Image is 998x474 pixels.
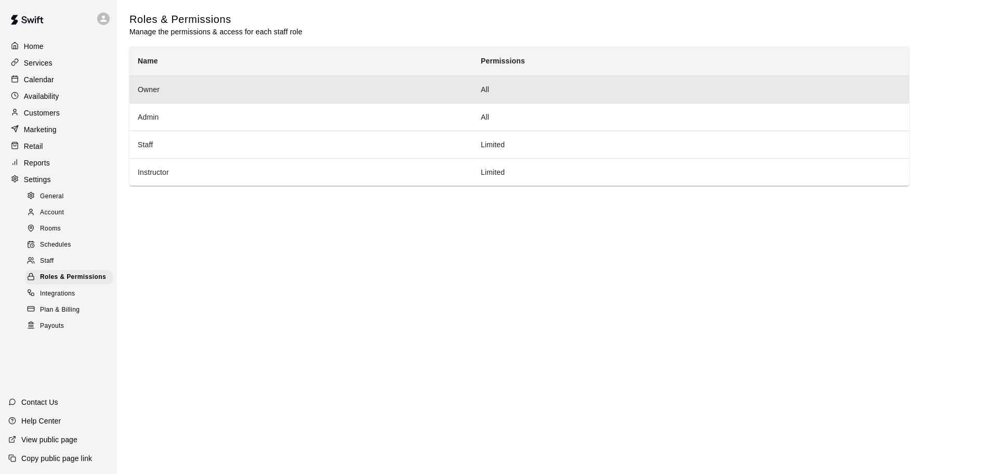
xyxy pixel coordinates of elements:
span: Account [40,208,64,218]
a: General [25,188,117,204]
p: Availability [24,91,59,101]
b: Permissions [481,57,525,65]
p: Manage the permissions & access for each staff role [129,27,303,37]
p: Marketing [24,124,57,135]
span: Plan & Billing [40,305,80,315]
p: Contact Us [21,397,58,407]
p: Calendar [24,74,54,85]
p: Retail [24,141,43,151]
th: Admin [129,103,472,131]
p: Reports [24,158,50,168]
a: Settings [8,172,109,187]
div: Plan & Billing [25,303,113,317]
a: Marketing [8,122,109,137]
b: Name [138,57,158,65]
span: General [40,191,64,202]
th: Staff [129,131,472,158]
p: Settings [24,174,51,185]
p: View public page [21,434,77,445]
a: Roles & Permissions [25,270,117,286]
a: Schedules [25,237,117,253]
th: Instructor [129,158,472,186]
a: Account [25,204,117,221]
a: Availability [8,88,109,104]
div: Payouts [25,319,113,334]
div: Schedules [25,238,113,252]
div: Staff [25,254,113,268]
span: Staff [40,256,54,266]
div: Roles & Permissions [25,270,113,285]
a: Services [8,55,109,71]
th: Owner [129,75,472,103]
a: Calendar [8,72,109,87]
div: Integrations [25,287,113,301]
p: Copy public page link [21,453,92,464]
p: Home [24,41,44,52]
div: Account [25,206,113,220]
a: Rooms [25,221,117,237]
a: Staff [25,253,117,270]
a: Payouts [25,318,117,334]
a: Reports [8,155,109,171]
table: simple table [129,46,909,186]
td: Limited [472,158,909,186]
span: Schedules [40,240,71,250]
td: Limited [472,131,909,158]
a: Plan & Billing [25,302,117,318]
div: Rooms [25,222,113,236]
td: All [472,75,909,103]
p: Customers [24,108,60,118]
span: Payouts [40,321,64,331]
a: Home [8,39,109,54]
span: Rooms [40,224,61,234]
div: General [25,189,113,204]
a: Retail [8,138,109,154]
td: All [472,103,909,131]
h5: Roles & Permissions [129,12,303,27]
span: Integrations [40,289,75,299]
a: Integrations [25,286,117,302]
a: Customers [8,105,109,121]
span: Roles & Permissions [40,272,106,283]
p: Services [24,58,52,68]
p: Help Center [21,416,61,426]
